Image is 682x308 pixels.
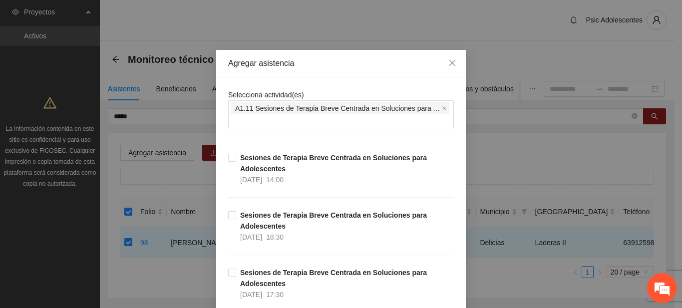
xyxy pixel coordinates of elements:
[240,291,262,299] span: [DATE]
[52,51,168,64] div: Chatee con nosotros ahora
[266,233,284,241] span: 18:30
[240,154,427,173] strong: Sesiones de Terapia Breve Centrada en Soluciones para Adolescentes
[448,59,456,67] span: close
[240,176,262,184] span: [DATE]
[442,106,447,111] span: close
[231,102,449,114] span: A1.11 Sesiones de Terapia Breve Centrada en Soluciones para Adolescentes
[266,176,284,184] span: 14:00
[228,91,304,99] span: Selecciona actividad(es)
[228,58,454,69] div: Agregar asistencia
[240,211,427,230] strong: Sesiones de Terapia Breve Centrada en Soluciones para Adolescentes
[266,291,284,299] span: 17:30
[235,103,440,114] span: A1.11 Sesiones de Terapia Breve Centrada en Soluciones para Adolescentes
[58,98,138,199] span: Estamos en línea.
[5,203,190,238] textarea: Escriba su mensaje y pulse “Intro”
[439,50,466,77] button: Close
[164,5,188,29] div: Minimizar ventana de chat en vivo
[240,269,427,288] strong: Sesiones de Terapia Breve Centrada en Soluciones para Adolescentes
[240,233,262,241] span: [DATE]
